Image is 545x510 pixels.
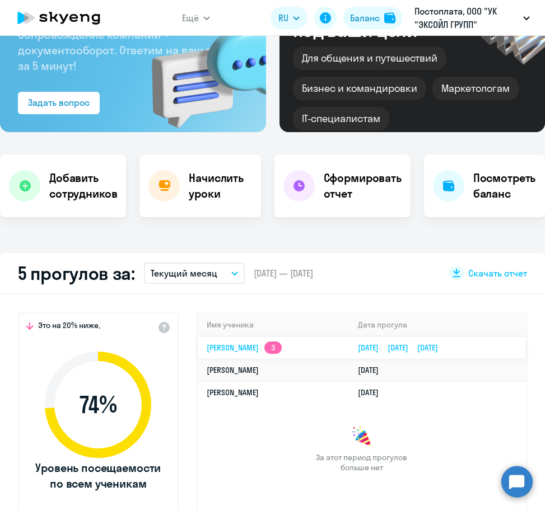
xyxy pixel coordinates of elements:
div: IT-специалистам [293,107,389,130]
h2: 5 прогулов за: [18,262,135,284]
h4: Добавить сотрудников [49,170,117,202]
th: Дата прогула [349,314,526,336]
th: Имя ученика [198,314,350,336]
a: [DATE][DATE][DATE] [358,343,447,353]
a: [PERSON_NAME] [207,365,259,375]
a: [PERSON_NAME] [207,387,259,397]
button: Текущий месяц [144,263,245,284]
h4: Сформировать отчет [324,170,402,202]
button: Задать вопрос [18,92,100,114]
div: Задать вопрос [28,96,90,109]
a: [PERSON_NAME]3 [207,343,282,353]
img: balance [384,12,395,24]
span: [DATE] — [DATE] [254,267,313,279]
span: RU [278,11,288,25]
img: congrats [351,425,373,448]
button: Постоплата, ООО "УК "ЭКСОЙЛ ГРУПП" [409,4,535,31]
a: [DATE] [358,387,388,397]
p: Постоплата, ООО "УК "ЭКСОЙЛ ГРУПП" [414,4,519,31]
span: Ещё [182,11,199,25]
p: Текущий месяц [151,266,217,280]
a: [DATE] [358,365,388,375]
span: Уровень посещаемости по всем ученикам [34,460,162,492]
h4: Начислить уроки [189,170,251,202]
span: Сопровождение компании + документооборот. Ответим на ваш вопрос за 5 минут! [18,27,245,73]
span: За этот период прогулов больше нет [315,452,409,472]
div: Баланс [350,11,380,25]
button: Ещё [182,7,210,29]
span: 74 % [34,391,162,418]
img: bg-img [136,6,266,132]
div: Маркетологам [432,77,518,100]
div: Для общения и путешествий [293,46,447,70]
h4: Посмотреть баланс [473,170,536,202]
div: Бизнес и командировки [293,77,426,100]
span: Это на 20% ниже, [38,320,100,334]
button: RU [271,7,308,29]
span: Скачать отчет [468,267,527,279]
app-skyeng-badge: 3 [264,341,282,354]
button: Балансbalance [343,7,402,29]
